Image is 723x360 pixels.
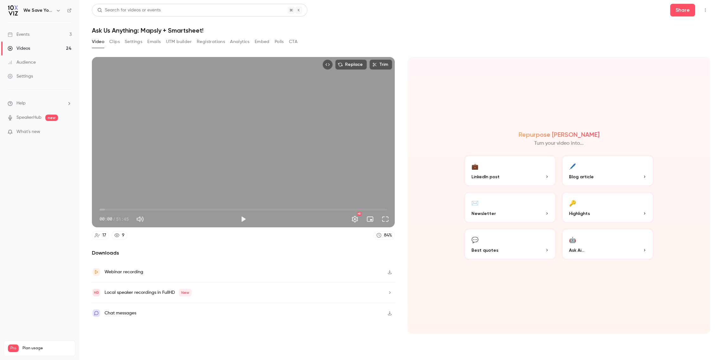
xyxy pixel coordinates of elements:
h2: Downloads [92,249,395,257]
button: 🔑Highlights [561,192,654,223]
span: Help [16,100,26,107]
span: new [45,115,58,121]
div: Chat messages [105,309,136,317]
iframe: Noticeable Trigger [64,129,72,135]
button: Play [237,213,250,225]
button: Settings [125,37,142,47]
a: SpeakerHub [16,114,42,121]
span: Plan usage [22,346,71,351]
button: 🖊️Blog article [561,155,654,186]
div: Audience [8,59,36,66]
img: We Save You Time! [8,5,18,16]
span: 00:00 [99,216,112,222]
button: ✉️Newsletter [464,192,556,223]
div: Webinar recording [105,268,143,276]
span: 51:45 [116,216,129,222]
a: 9 [112,231,127,240]
span: Ask Ai... [569,247,584,254]
div: Search for videos or events [97,7,161,14]
div: ✉️ [471,198,478,208]
div: 9 [122,232,125,239]
div: HD [357,212,361,216]
div: 17 [102,232,106,239]
li: help-dropdown-opener [8,100,72,107]
button: 💬Best quotes [464,228,556,260]
button: Turn on miniplayer [364,213,376,225]
button: Replace [335,60,367,70]
div: Local speaker recordings in FullHD [105,289,192,296]
div: 💼 [471,161,478,171]
div: Events [8,31,29,38]
button: Video [92,37,104,47]
span: Newsletter [471,210,496,217]
button: 💼LinkedIn post [464,155,556,186]
button: UTM builder [166,37,192,47]
span: New [179,289,192,296]
button: Emails [147,37,161,47]
div: 84 % [384,232,392,239]
button: Registrations [197,37,225,47]
span: Pro [8,344,19,352]
h6: We Save You Time! [23,7,53,14]
div: Settings [8,73,33,79]
button: Trim [369,60,392,70]
h2: Repurpose [PERSON_NAME] [519,131,599,138]
button: Embed [255,37,270,47]
span: LinkedIn post [471,174,500,180]
div: 00:00 [99,216,129,222]
span: Best quotes [471,247,498,254]
button: CTA [289,37,298,47]
button: Full screen [379,213,392,225]
div: 🤖 [569,235,576,244]
span: Blog article [569,174,594,180]
div: 🔑 [569,198,576,208]
div: 🖊️ [569,161,576,171]
a: 17 [92,231,109,240]
h1: Ask Us Anything: Mapsly + Smartsheet! [92,27,710,34]
div: Videos [8,45,30,52]
button: Analytics [230,37,250,47]
a: 84% [374,231,395,240]
button: Polls [275,37,284,47]
button: Embed video [323,60,333,70]
button: 🤖Ask Ai... [561,228,654,260]
div: 💬 [471,235,478,244]
span: Highlights [569,210,590,217]
button: Top Bar Actions [700,5,710,15]
span: / [113,216,115,222]
p: Turn your video into... [534,140,584,147]
button: Share [670,4,695,16]
button: Clips [109,37,120,47]
button: Settings [349,213,361,225]
button: Mute [134,213,146,225]
span: What's new [16,129,40,135]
